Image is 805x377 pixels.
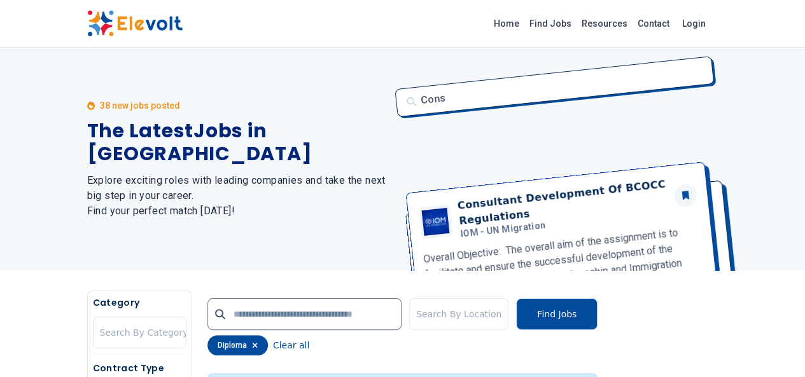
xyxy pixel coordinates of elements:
a: Login [675,11,713,36]
h2: Explore exciting roles with leading companies and take the next big step in your career. Find you... [87,173,388,219]
h5: Category [93,296,186,309]
a: Home [489,13,524,34]
img: Elevolt [87,10,183,37]
button: Clear all [273,335,309,355]
a: Find Jobs [524,13,577,34]
h1: The Latest Jobs in [GEOGRAPHIC_DATA] [87,120,388,165]
button: Find Jobs [516,298,598,330]
h5: Contract Type [93,362,186,374]
div: diploma [207,335,268,355]
a: Contact [633,13,675,34]
iframe: Chat Widget [741,316,805,377]
p: 38 new jobs posted [100,99,180,112]
a: Resources [577,13,633,34]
